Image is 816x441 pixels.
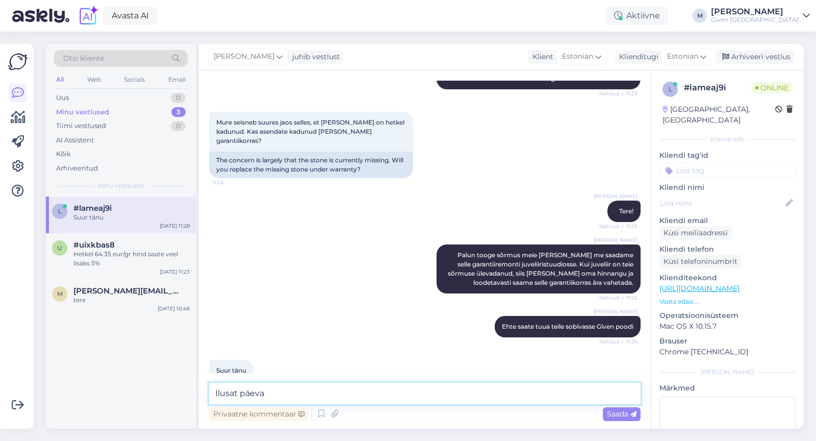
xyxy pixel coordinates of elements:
div: Minu vestlused [56,107,109,117]
img: explore-ai [78,5,99,27]
div: Küsi meiliaadressi [659,226,732,240]
span: Estonian [667,51,698,62]
span: [PERSON_NAME] [594,308,637,315]
span: Tere! [619,207,633,215]
span: Online [751,82,793,93]
div: [DATE] 10:46 [158,305,190,312]
div: Uus [56,93,69,103]
span: l [58,207,62,215]
span: Nähtud ✓ 11:23 [599,90,637,97]
div: Klient [528,52,553,62]
div: Kõik [56,149,71,159]
div: Arhiveeritud [56,163,98,174]
div: Web [85,73,103,86]
p: Kliendi email [659,215,796,226]
img: Askly Logo [8,52,28,71]
div: Arhiveeri vestlus [716,50,795,64]
div: Socials [122,73,147,86]
div: 0 [171,121,186,131]
p: Vaata edasi ... [659,297,796,306]
p: Operatsioonisüsteem [659,310,796,321]
span: Otsi kliente [63,53,104,64]
span: Suur tänu [216,366,246,374]
div: [DATE] 11:23 [160,268,190,276]
span: Nähtud ✓ 11:26 [599,338,637,346]
p: Kliendi tag'id [659,150,796,161]
input: Lisa nimi [660,198,784,209]
span: Palun tooge sõrmus meie [PERSON_NAME] me saadame selle garantiiremonti juveliiristuudiosse. Kui j... [448,251,635,286]
div: Suur tänu [73,213,190,222]
div: Email [166,73,188,86]
a: Avasta AI [103,7,158,24]
span: 11:24 [212,179,250,186]
div: juhib vestlust [288,52,340,62]
span: Ehte saate tuua teile sobivasse Given poodi [502,323,633,330]
p: Märkmed [659,383,796,394]
div: [PERSON_NAME] [659,367,796,377]
a: [URL][DOMAIN_NAME] [659,284,739,293]
span: Estonian [562,51,593,62]
span: Minu vestlused [98,181,144,190]
span: Nähtud ✓ 11:25 [599,294,637,302]
p: Chrome [TECHNICAL_ID] [659,347,796,357]
span: margot.kadak@given.ee [73,286,180,296]
span: l [669,85,672,93]
div: All [54,73,66,86]
div: Kliendi info [659,135,796,144]
a: [PERSON_NAME]Given [GEOGRAPHIC_DATA] [711,8,810,24]
div: 0 [171,93,186,103]
div: Küsi telefoninumbrit [659,255,742,268]
input: Lisa tag [659,163,796,178]
div: 3 [171,107,186,117]
div: tere [73,296,190,305]
p: Klienditeekond [659,273,796,283]
textarea: Ilusat päeva [209,383,641,404]
span: #uixkbas8 [73,240,115,250]
p: Brauser [659,336,796,347]
p: Mac OS X 10.15.7 [659,321,796,332]
div: Hetkel 64.35 eur/gr hind saate veel lisaks 5% [73,250,190,268]
div: Klienditugi [615,52,658,62]
div: Tiimi vestlused [56,121,106,131]
div: [DATE] 11:28 [160,222,190,230]
div: [PERSON_NAME] [711,8,799,16]
div: [GEOGRAPHIC_DATA], [GEOGRAPHIC_DATA] [662,104,775,126]
span: [PERSON_NAME] [214,51,274,62]
div: AI Assistent [56,135,94,145]
span: Mure seisneb suures jaos selles, et [PERSON_NAME] on hetkel kadunud. Kas asendate kadunud [PERSON... [216,118,406,144]
div: Aktiivne [606,7,668,25]
span: u [57,244,62,252]
div: Privaatne kommentaar [209,407,309,421]
span: [PERSON_NAME] [594,236,637,244]
span: #lameaj9i [73,204,112,213]
span: [PERSON_NAME] [594,192,637,200]
p: Kliendi nimi [659,182,796,193]
div: M [693,9,707,23]
div: # lameaj9i [684,82,751,94]
span: m [57,290,63,298]
span: Saada [607,409,636,419]
span: Nähtud ✓ 11:25 [599,223,637,230]
div: The concern is largely that the stone is currently missing. Will you replace the missing stone un... [209,152,413,178]
div: Given [GEOGRAPHIC_DATA] [711,16,799,24]
p: Kliendi telefon [659,244,796,255]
